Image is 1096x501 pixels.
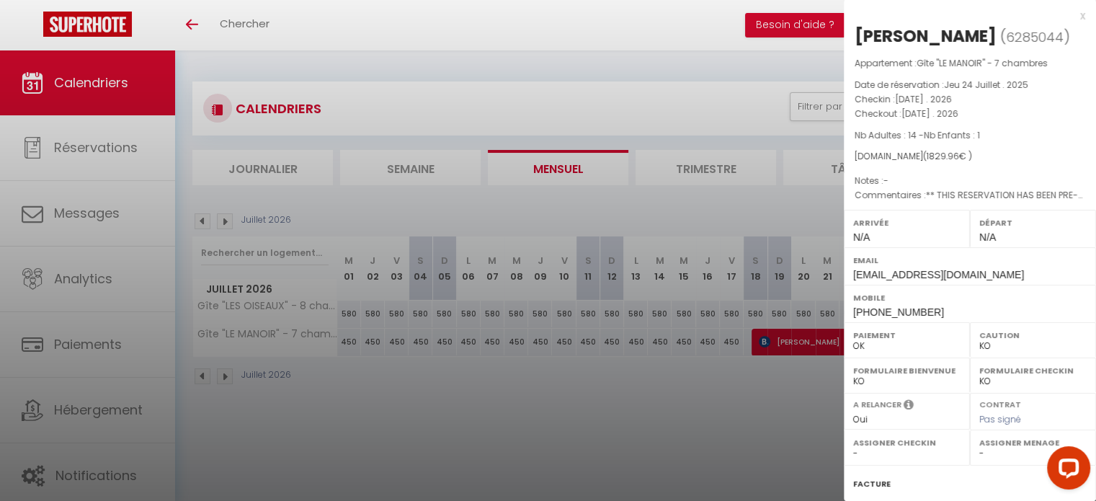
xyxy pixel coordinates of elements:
label: Formulaire Checkin [979,363,1087,378]
iframe: LiveChat chat widget [1035,440,1096,501]
p: Date de réservation : [855,78,1085,92]
span: ( ) [1000,27,1070,47]
label: Départ [979,216,1087,230]
label: Facture [853,476,891,492]
label: Caution [979,328,1087,342]
label: Paiement [853,328,961,342]
p: Checkout : [855,107,1085,121]
span: N/A [979,231,996,243]
label: Formulaire Bienvenue [853,363,961,378]
span: 1829.96 [927,150,959,162]
span: [PHONE_NUMBER] [853,306,944,318]
label: Assigner Checkin [853,435,961,450]
p: Notes : [855,174,1085,188]
span: - [883,174,888,187]
label: Arrivée [853,216,961,230]
div: x [844,7,1085,25]
i: Sélectionner OUI si vous souhaiter envoyer les séquences de messages post-checkout [904,399,914,414]
span: [DATE] . 2026 [895,93,952,105]
span: [EMAIL_ADDRESS][DOMAIN_NAME] [853,269,1024,280]
span: ( € ) [923,150,972,162]
span: N/A [853,231,870,243]
p: Checkin : [855,92,1085,107]
p: Commentaires : [855,188,1085,203]
label: Assigner Menage [979,435,1087,450]
div: [DOMAIN_NAME] [855,150,1085,164]
span: Jeu 24 Juillet . 2025 [944,79,1028,91]
label: A relancer [853,399,901,411]
p: Appartement : [855,56,1085,71]
span: Gîte "LE MANOIR" - 7 chambres [917,57,1048,69]
label: Email [853,253,1087,267]
span: Nb Adultes : 14 - [855,129,980,141]
span: [DATE] . 2026 [901,107,958,120]
label: Mobile [853,291,1087,305]
div: [PERSON_NAME] [855,25,997,48]
span: Pas signé [979,413,1021,425]
span: Nb Enfants : 1 [924,129,980,141]
label: Contrat [979,399,1021,408]
span: 6285044 [1006,28,1064,46]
